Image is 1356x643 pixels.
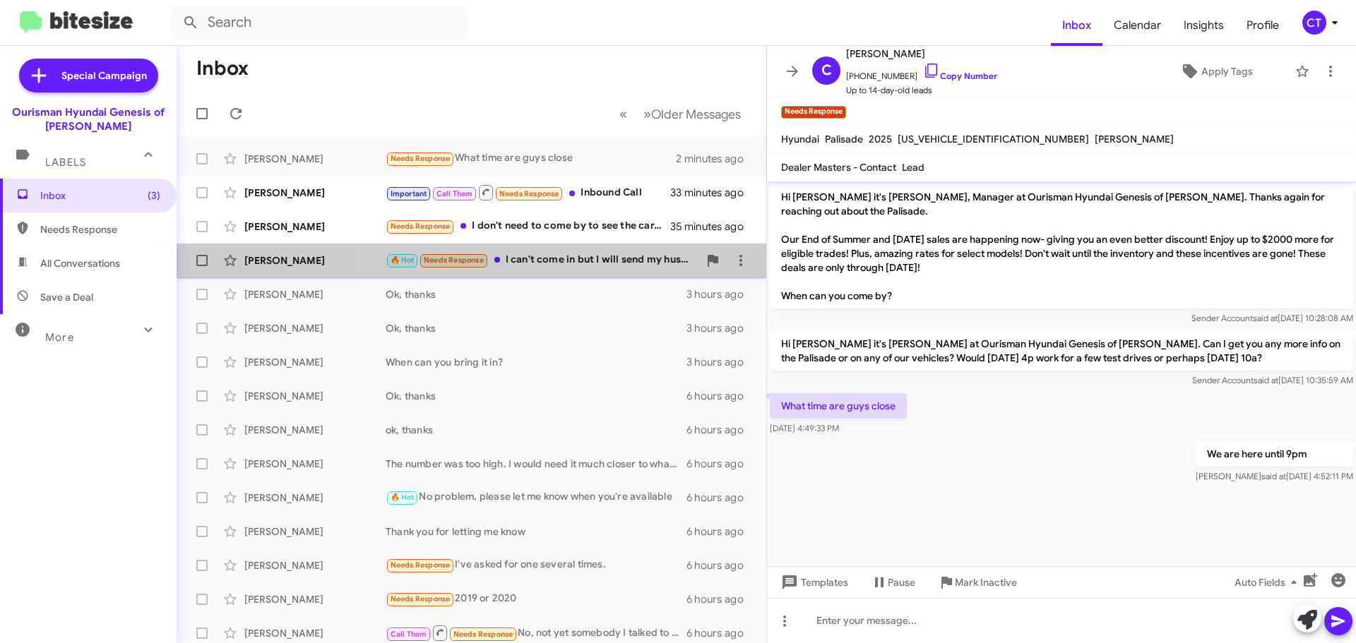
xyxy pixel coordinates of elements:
[244,355,386,369] div: [PERSON_NAME]
[244,491,386,505] div: [PERSON_NAME]
[19,59,158,92] a: Special Campaign
[386,524,686,539] div: Thank you for letting me know
[391,222,451,231] span: Needs Response
[424,256,484,265] span: Needs Response
[686,592,755,606] div: 6 hours ago
[45,156,86,169] span: Labels
[45,331,74,344] span: More
[770,423,839,433] span: [DATE] 4:49:33 PM
[888,570,915,595] span: Pause
[391,493,415,502] span: 🔥 Hot
[781,161,896,174] span: Dealer Masters - Contact
[1201,59,1253,84] span: Apply Tags
[1102,5,1172,46] a: Calendar
[61,68,147,83] span: Special Campaign
[611,100,636,128] button: Previous
[1235,5,1290,46] a: Profile
[244,389,386,403] div: [PERSON_NAME]
[386,423,686,437] div: ok, thanks
[923,71,997,81] a: Copy Number
[643,105,651,123] span: »
[770,184,1353,308] p: Hi [PERSON_NAME] it's [PERSON_NAME], Manager at Ourisman Hyundai Genesis of [PERSON_NAME]. Thanks...
[391,189,427,198] span: Important
[499,189,559,198] span: Needs Response
[860,570,927,595] button: Pause
[846,45,997,62] span: [PERSON_NAME]
[869,133,892,145] span: 2025
[453,630,513,639] span: Needs Response
[40,222,160,236] span: Needs Response
[612,100,749,128] nav: Page navigation example
[244,457,386,471] div: [PERSON_NAME]
[686,524,755,539] div: 6 hours ago
[1172,5,1235,46] a: Insights
[386,457,686,471] div: The number was too high. I would need it much closer to what I saw on CarGurus from y'all. Can yo...
[670,186,755,200] div: 33 minutes ago
[244,524,386,539] div: [PERSON_NAME]
[619,105,627,123] span: «
[244,423,386,437] div: [PERSON_NAME]
[778,570,848,595] span: Templates
[386,557,686,573] div: I've asked for one several times.
[386,489,686,505] div: No problem, please let me know when you're available
[686,287,755,301] div: 3 hours ago
[244,592,386,606] div: [PERSON_NAME]
[436,189,473,198] span: Call Them
[651,107,741,122] span: Older Messages
[196,57,249,80] h1: Inbox
[670,220,755,234] div: 35 minutes ago
[244,287,386,301] div: [PERSON_NAME]
[391,154,451,163] span: Needs Response
[846,62,997,83] span: [PHONE_NUMBER]
[391,594,451,603] span: Needs Response
[386,389,686,403] div: Ok, thanks
[781,106,846,119] small: Needs Response
[386,252,698,268] div: I can't come in but I will send my husband over with the car [DATE] or [DATE] for evaluation
[386,321,686,335] div: Ok, thanks
[955,570,1017,595] span: Mark Inactive
[40,290,93,304] span: Save a Deal
[244,253,386,268] div: [PERSON_NAME]
[686,321,755,335] div: 3 hours ago
[1302,11,1326,35] div: CT
[1196,471,1353,481] span: [PERSON_NAME] [DATE] 4:52:11 PM
[902,161,924,174] span: Lead
[1051,5,1102,46] a: Inbox
[40,256,120,270] span: All Conversations
[898,133,1089,145] span: [US_VEHICLE_IDENTIFICATION_NUMBER]
[635,100,749,128] button: Next
[148,188,160,203] span: (3)
[686,491,755,505] div: 6 hours ago
[40,188,160,203] span: Inbox
[1253,313,1278,323] span: said at
[244,558,386,572] div: [PERSON_NAME]
[1223,570,1314,595] button: Auto Fields
[171,6,468,40] input: Search
[391,256,415,265] span: 🔥 Hot
[1191,313,1353,323] span: Sender Account [DATE] 10:28:08 AM
[386,218,670,234] div: I don't need to come by to see the car. I just want to know if you can come down a bit more to ea...
[1095,133,1174,145] span: [PERSON_NAME]
[244,220,386,234] div: [PERSON_NAME]
[1290,11,1340,35] button: CT
[244,321,386,335] div: [PERSON_NAME]
[386,355,686,369] div: When can you bring it in?
[686,457,755,471] div: 6 hours ago
[1192,375,1353,385] span: Sender Account [DATE] 10:35:59 AM
[386,184,670,201] div: Inbound Call
[1261,471,1286,481] span: said at
[686,355,755,369] div: 3 hours ago
[686,626,755,640] div: 6 hours ago
[391,630,427,639] span: Call Them
[770,331,1353,371] p: Hi [PERSON_NAME] it's [PERSON_NAME] at Ourisman Hyundai Genesis of [PERSON_NAME]. Can I get you a...
[770,393,907,419] p: What time are guys close
[686,558,755,572] div: 6 hours ago
[1196,441,1353,467] p: We are here until 9pm
[386,287,686,301] div: Ok, thanks
[927,570,1028,595] button: Mark Inactive
[1254,375,1278,385] span: said at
